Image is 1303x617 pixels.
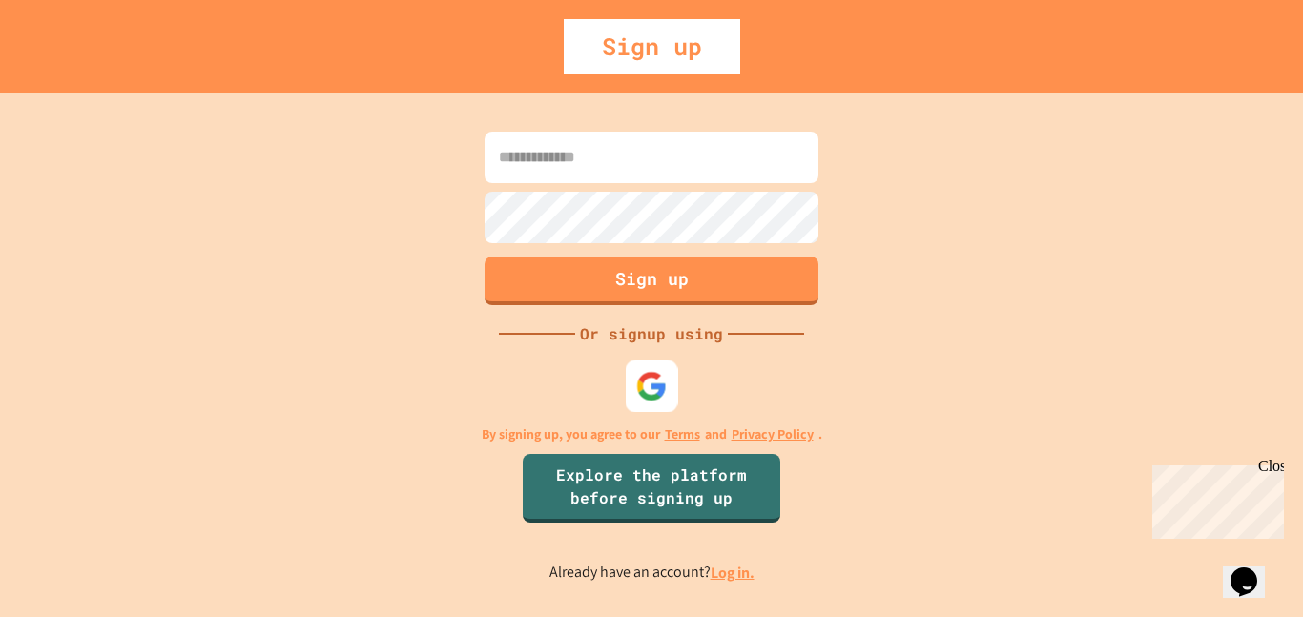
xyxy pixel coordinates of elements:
img: google-icon.svg [636,370,668,401]
iframe: chat widget [1145,458,1284,539]
p: Already have an account? [549,561,755,585]
a: Log in. [711,563,755,583]
div: Sign up [564,19,740,74]
a: Terms [665,424,700,444]
button: Sign up [485,257,818,305]
iframe: chat widget [1223,541,1284,598]
p: By signing up, you agree to our and . [482,424,822,444]
div: Chat with us now!Close [8,8,132,121]
div: Or signup using [575,322,728,345]
a: Privacy Policy [732,424,814,444]
a: Explore the platform before signing up [523,454,780,523]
